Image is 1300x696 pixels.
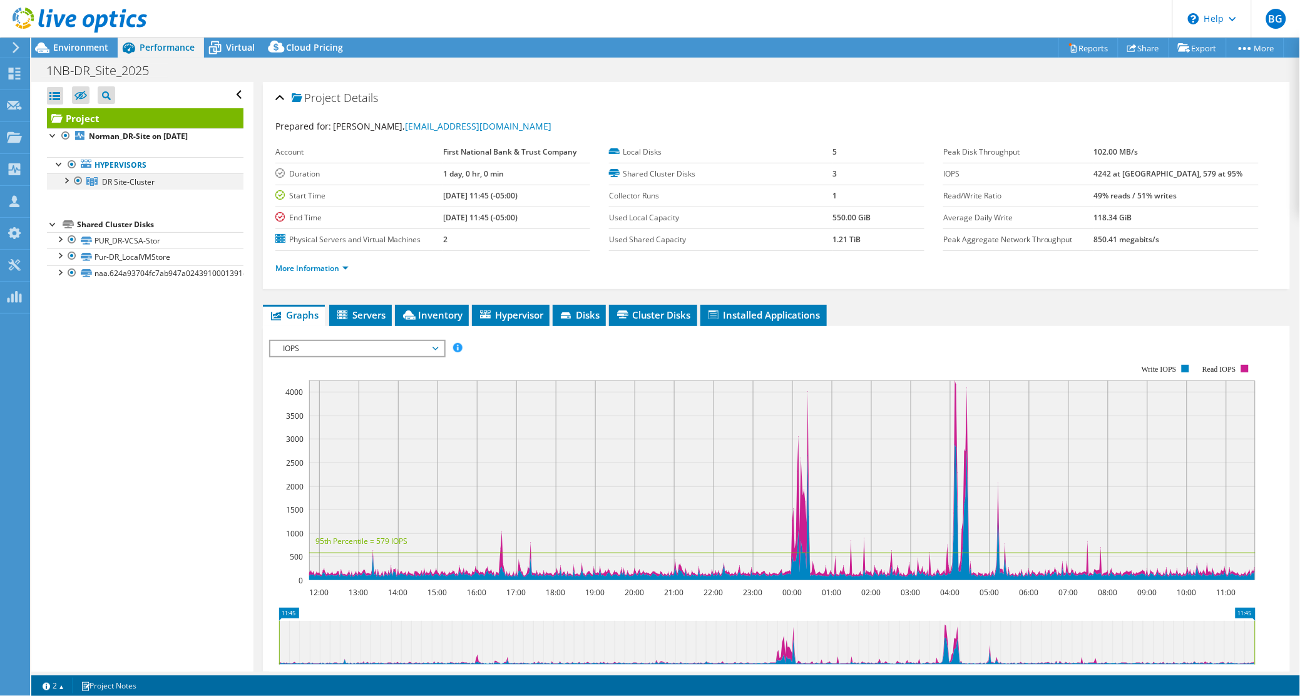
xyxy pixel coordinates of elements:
[943,233,1093,246] label: Peak Aggregate Network Throughput
[980,587,999,598] text: 05:00
[1092,669,1112,680] text: 08:00
[1093,212,1132,223] b: 118.34 GiB
[290,551,303,562] text: 500
[275,190,443,202] label: Start Time
[1169,38,1227,58] a: Export
[299,575,303,586] text: 0
[940,587,960,598] text: 04:00
[442,669,461,680] text: 16:00
[1052,669,1071,680] text: 07:00
[1019,587,1038,598] text: 06:00
[609,233,832,246] label: Used Shared Capacity
[467,587,486,598] text: 16:00
[767,669,787,680] text: 00:00
[309,587,329,598] text: 12:00
[285,387,303,397] text: 4000
[286,504,304,515] text: 1500
[443,190,518,201] b: [DATE] 11:45 (-05:00)
[707,309,821,321] span: Installed Applications
[609,146,832,158] label: Local Disks
[226,41,255,53] span: Virtual
[47,248,243,265] a: Pur-DR_LocalVMStore
[41,64,168,78] h1: 1NB-DR_Site_2025
[1093,190,1177,201] b: 49% reads / 51% writes
[89,131,188,141] b: Norman_DR-Site on [DATE]
[77,217,243,232] div: Shared Cluster Disks
[1118,38,1169,58] a: Share
[47,128,243,145] a: Norman_DR-Site on [DATE]
[286,434,304,444] text: 3000
[292,92,340,105] span: Project
[269,309,319,321] span: Graphs
[279,669,299,680] text: 12:00
[1058,38,1118,58] a: Reports
[861,587,881,598] text: 02:00
[286,41,343,53] span: Cloud Pricing
[401,309,463,321] span: Inventory
[704,587,723,598] text: 22:00
[849,669,868,680] text: 02:00
[743,587,762,598] text: 23:00
[727,669,746,680] text: 23:00
[443,234,448,245] b: 2
[943,212,1093,224] label: Average Daily Write
[47,173,243,190] a: DR Site-Cluster
[1093,168,1242,179] b: 4242 at [GEOGRAPHIC_DATA], 579 at 95%
[585,587,605,598] text: 19:00
[443,212,518,223] b: [DATE] 11:45 (-05:00)
[344,90,378,105] span: Details
[315,536,407,546] text: 95th Percentile = 579 IOPS
[286,528,304,539] text: 1000
[478,309,543,321] span: Hypervisor
[47,108,243,128] a: Project
[564,669,583,680] text: 19:00
[53,41,108,53] span: Environment
[286,411,304,421] text: 3500
[47,232,243,248] a: PUR_DR-VCSA-Stor
[1137,587,1157,598] text: 09:00
[832,168,837,179] b: 3
[1011,669,1030,680] text: 06:00
[1226,38,1284,58] a: More
[47,157,243,173] a: Hypervisors
[1216,587,1236,598] text: 11:00
[686,669,705,680] text: 22:00
[808,669,827,680] text: 01:00
[645,669,665,680] text: 21:00
[483,669,502,680] text: 17:00
[930,669,949,680] text: 04:00
[559,309,600,321] span: Disks
[443,146,576,157] b: First National Bank & Trust Company
[943,190,1093,202] label: Read/Write Ratio
[943,168,1093,180] label: IOPS
[971,669,990,680] text: 05:00
[664,587,683,598] text: 21:00
[333,120,552,132] span: [PERSON_NAME],
[889,669,909,680] text: 03:00
[523,669,543,680] text: 18:00
[609,212,832,224] label: Used Local Capacity
[1266,9,1286,29] span: BG
[388,587,407,598] text: 14:00
[625,587,644,598] text: 20:00
[609,168,832,180] label: Shared Cluster Disks
[1214,669,1234,680] text: 11:00
[34,678,73,693] a: 2
[406,120,552,132] a: [EMAIL_ADDRESS][DOMAIN_NAME]
[822,587,841,598] text: 01:00
[615,309,691,321] span: Cluster Disks
[72,678,145,693] a: Project Notes
[832,212,871,223] b: 550.00 GiB
[901,587,920,598] text: 03:00
[443,168,504,179] b: 1 day, 0 hr, 0 min
[782,587,802,598] text: 00:00
[609,190,832,202] label: Collector Runs
[1177,587,1196,598] text: 10:00
[320,669,339,680] text: 13:00
[140,41,195,53] span: Performance
[1174,669,1193,680] text: 10:00
[605,669,624,680] text: 20:00
[832,190,837,201] b: 1
[349,587,368,598] text: 13:00
[102,177,155,187] span: DR Site-Cluster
